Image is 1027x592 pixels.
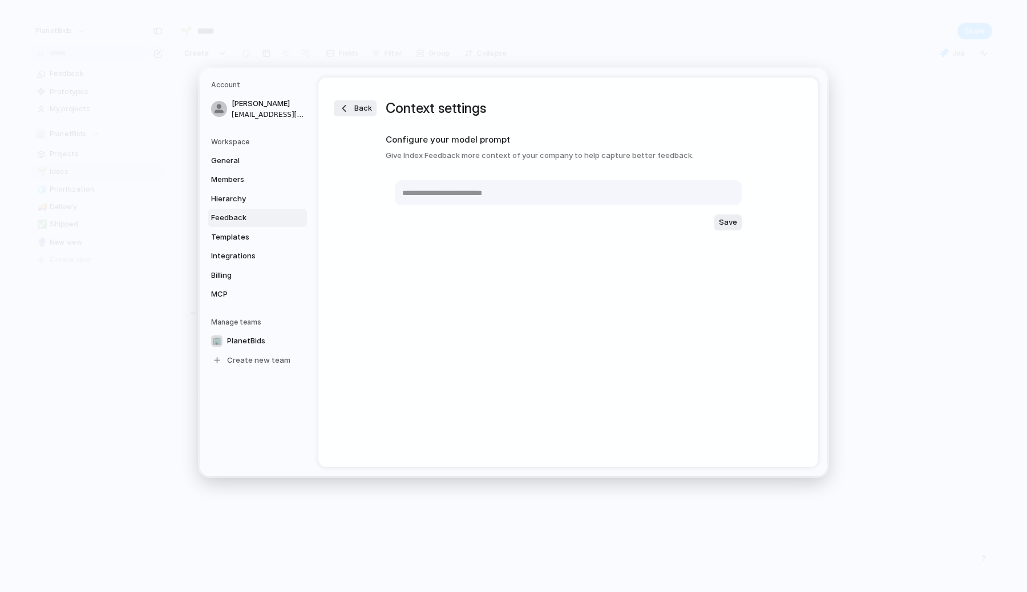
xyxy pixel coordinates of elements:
h2: Configure your model prompt [386,133,751,147]
span: Templates [211,231,284,242]
span: Create new team [227,355,290,366]
button: Back [334,100,377,116]
span: [PERSON_NAME] [232,98,305,110]
span: Feedback [211,212,284,224]
a: MCP [208,285,307,303]
h5: Account [211,80,307,90]
span: Back [354,103,372,114]
span: Billing [211,269,284,281]
span: Save [719,217,737,228]
a: Feedback [208,209,307,227]
span: [EMAIL_ADDRESS][DOMAIN_NAME] [232,109,305,119]
a: General [208,151,307,169]
a: [PERSON_NAME][EMAIL_ADDRESS][DOMAIN_NAME] [208,95,307,123]
span: PlanetBids [227,335,265,347]
a: Templates [208,228,307,246]
a: Integrations [208,247,307,265]
h1: Context settings [386,98,486,119]
span: General [211,155,284,166]
div: 🏢 [211,335,223,346]
a: Hierarchy [208,189,307,208]
span: Hierarchy [211,193,284,204]
button: Save [714,214,742,230]
span: Integrations [211,250,284,262]
h5: Manage teams [211,317,307,327]
span: Members [211,174,284,185]
a: 🏢PlanetBids [208,331,307,350]
h5: Workspace [211,136,307,147]
h3: Give Index Feedback more context of your company to help capture better feedback. [386,149,751,161]
span: MCP [211,289,284,300]
a: Members [208,171,307,189]
a: Billing [208,266,307,284]
a: Create new team [208,351,307,369]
